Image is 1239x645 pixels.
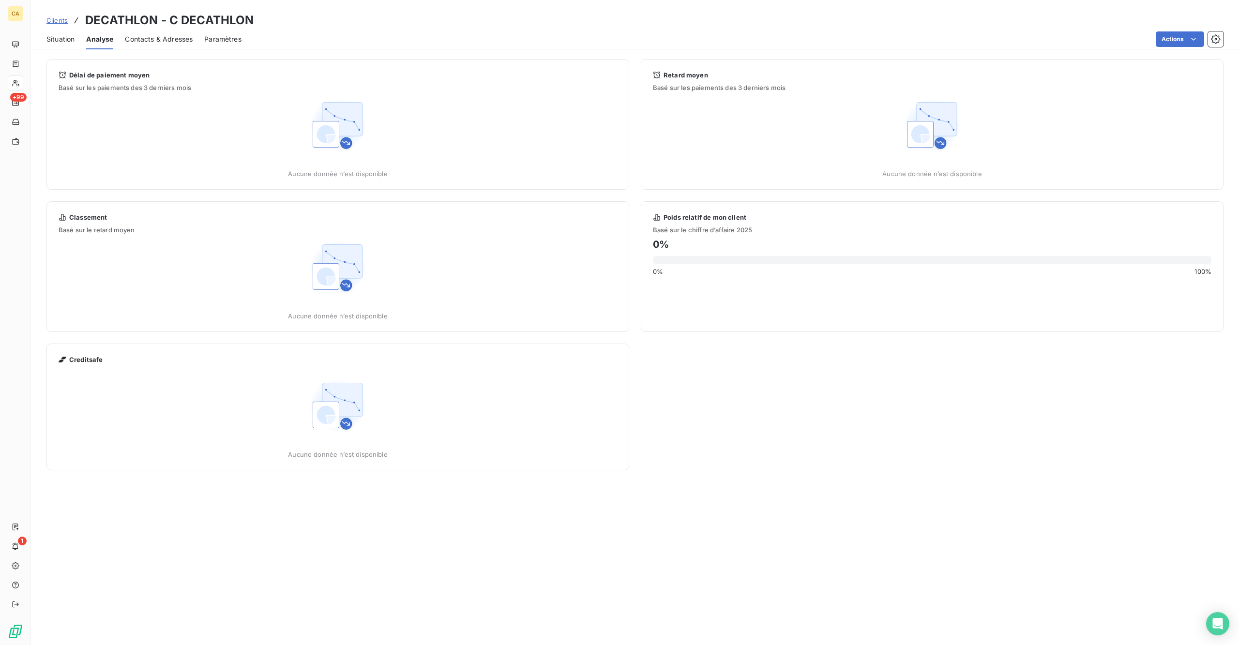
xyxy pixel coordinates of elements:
[653,84,1211,91] span: Basé sur les paiements des 3 derniers mois
[1194,268,1211,275] span: 100 %
[307,375,369,437] img: Empty state
[59,84,617,91] span: Basé sur les paiements des 3 derniers mois
[125,34,193,44] span: Contacts & Adresses
[69,71,150,79] span: Délai de paiement moyen
[69,356,103,363] span: Creditsafe
[288,312,388,320] span: Aucune donnée n’est disponible
[10,93,27,102] span: +99
[901,94,963,156] img: Empty state
[47,226,629,234] span: Basé sur le retard moyen
[69,213,107,221] span: Classement
[307,94,369,156] img: Empty state
[8,6,23,21] div: CA
[1206,612,1229,635] div: Open Intercom Messenger
[86,34,113,44] span: Analyse
[882,170,982,178] span: Aucune donnée n’est disponible
[8,624,23,639] img: Logo LeanPay
[46,16,68,24] span: Clients
[664,71,708,79] span: Retard moyen
[46,15,68,25] a: Clients
[204,34,242,44] span: Paramètres
[653,237,1211,252] h4: 0 %
[664,213,746,221] span: Poids relatif de mon client
[307,237,369,299] img: Empty state
[1156,31,1204,47] button: Actions
[85,12,254,29] h3: DECATHLON - C DECATHLON
[653,268,663,275] span: 0 %
[653,226,1211,234] span: Basé sur le chiffre d’affaire 2025
[288,170,388,178] span: Aucune donnée n’est disponible
[46,34,75,44] span: Situation
[18,537,27,545] span: 1
[288,450,388,458] span: Aucune donnée n’est disponible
